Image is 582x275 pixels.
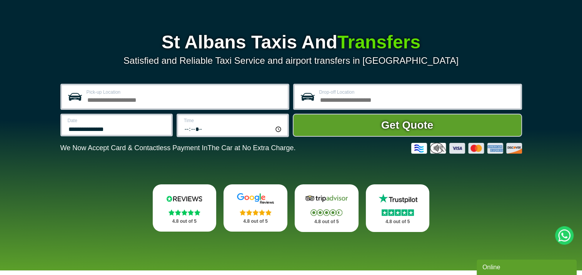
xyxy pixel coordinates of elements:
[375,193,421,204] img: Trustpilot
[366,184,430,232] a: Trustpilot Stars 4.8 out of 5
[161,217,208,226] p: 4.8 out of 5
[68,118,167,123] label: Date
[411,143,522,154] img: Credit And Debit Cards
[207,144,295,152] span: The Car at No Extra Charge.
[337,32,420,52] span: Transfers
[240,209,272,215] img: Stars
[295,184,359,232] a: Tripadvisor Stars 4.8 out of 5
[168,209,200,215] img: Stars
[293,114,522,137] button: Get Quote
[232,217,279,226] p: 4.8 out of 5
[87,90,283,94] label: Pick-up Location
[232,193,278,204] img: Google
[374,217,421,227] p: 4.8 out of 5
[60,144,296,152] p: We Now Accept Card & Contactless Payment In
[319,90,516,94] label: Drop-off Location
[382,209,414,216] img: Stars
[60,33,522,51] h1: St Albans Taxis And
[304,193,350,204] img: Tripadvisor
[184,118,283,123] label: Time
[310,209,342,216] img: Stars
[60,55,522,66] p: Satisfied and Reliable Taxi Service and airport transfers in [GEOGRAPHIC_DATA]
[303,217,350,227] p: 4.8 out of 5
[477,258,578,275] iframe: chat widget
[161,193,207,204] img: Reviews.io
[153,184,217,232] a: Reviews.io Stars 4.8 out of 5
[223,184,287,232] a: Google Stars 4.8 out of 5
